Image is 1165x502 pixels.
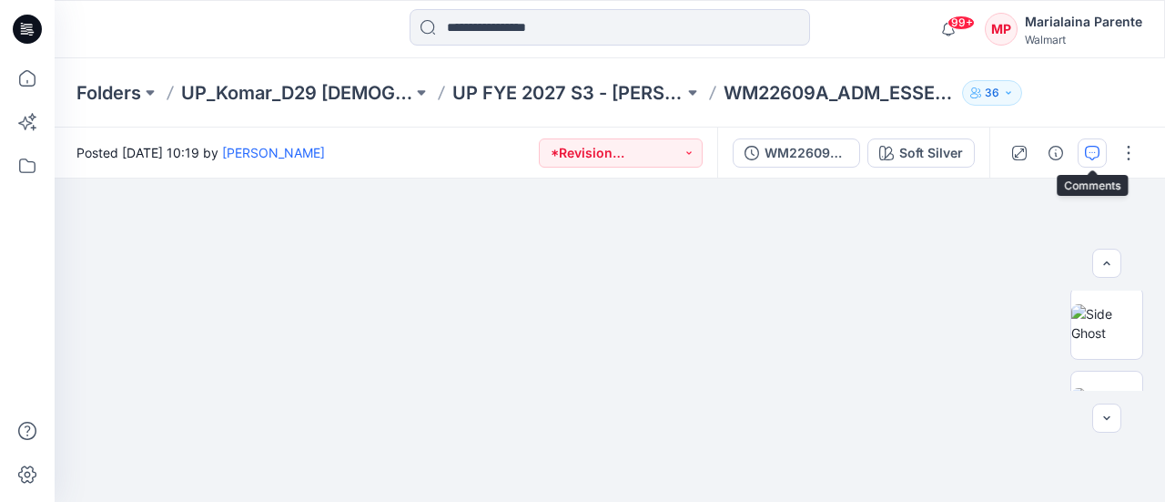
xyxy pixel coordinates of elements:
span: 99+ [947,15,975,30]
div: Soft Silver [899,143,963,163]
button: Soft Silver [867,138,975,168]
a: UP_Komar_D29 [DEMOGRAPHIC_DATA] Sleep [181,80,412,106]
button: Details [1041,138,1070,168]
a: UP FYE 2027 S3 - [PERSON_NAME] D29 [DEMOGRAPHIC_DATA] Sleepwear [452,80,684,106]
p: WM22609A_ADM_ESSENTIALS LONG PANT [724,80,955,106]
img: Back Ghost [1071,388,1142,426]
div: Walmart [1025,33,1142,46]
img: Side Ghost [1071,304,1142,343]
a: [PERSON_NAME] [222,145,325,160]
button: 36 [962,80,1022,106]
div: MP [985,13,1018,46]
span: Posted [DATE] 10:19 by [76,143,325,162]
p: 36 [985,83,999,103]
button: WM22609A_ADM_ESSENTIALS LONG PANT [733,138,860,168]
a: Folders [76,80,141,106]
div: Marialaina Parente [1025,11,1142,33]
div: WM22609A_ADM_ESSENTIALS LONG PANT [765,143,848,163]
